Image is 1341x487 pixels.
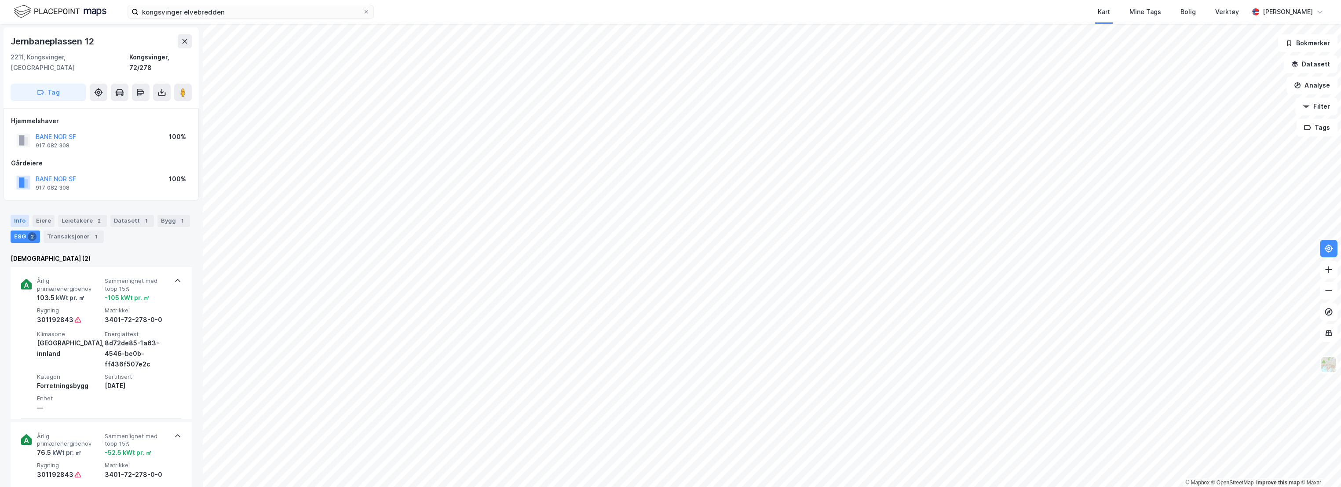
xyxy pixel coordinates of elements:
[1297,445,1341,487] iframe: Chat Widget
[37,469,73,480] div: 301192843
[11,158,191,168] div: Gårdeiere
[1098,7,1110,17] div: Kart
[169,132,186,142] div: 100%
[142,216,150,225] div: 1
[11,116,191,126] div: Hjemmelshaver
[105,330,169,338] span: Energiattest
[1185,480,1209,486] a: Mapbox
[1129,7,1161,17] div: Mine Tags
[1320,356,1337,373] img: Z
[37,277,101,293] span: Årlig primærenergibehov
[129,52,192,73] div: Kongsvinger, 72/278
[37,293,85,303] div: 103.5
[1256,480,1300,486] a: Improve this map
[14,4,106,19] img: logo.f888ab2527a4732fd821a326f86c7f29.svg
[37,461,101,469] span: Bygning
[105,469,169,480] div: 3401-72-278-0-0
[36,184,69,191] div: 917 082 308
[37,315,73,325] div: 301192843
[1180,7,1196,17] div: Bolig
[1295,98,1337,115] button: Filter
[44,231,104,243] div: Transaksjoner
[37,330,101,338] span: Klimasone
[105,315,169,325] div: 3401-72-278-0-0
[1297,445,1341,487] div: Kontrollprogram for chat
[11,253,192,264] div: [DEMOGRAPHIC_DATA] (2)
[95,216,103,225] div: 2
[105,277,169,293] span: Sammenlignet med topp 15%
[1263,7,1313,17] div: [PERSON_NAME]
[11,215,29,227] div: Info
[91,232,100,241] div: 1
[37,432,101,448] span: Årlig primærenergibehov
[105,293,150,303] div: -105 kWt pr. ㎡
[105,338,169,370] div: 8d72de85-1a63-4546-be0b-ff436f507e2c
[1286,77,1337,94] button: Analyse
[11,52,129,73] div: 2211, Kongsvinger, [GEOGRAPHIC_DATA]
[1215,7,1239,17] div: Verktøy
[139,5,363,18] input: Søk på adresse, matrikkel, gårdeiere, leietakere eller personer
[11,34,95,48] div: Jernbaneplassen 12
[1278,34,1337,52] button: Bokmerker
[37,381,101,391] div: Forretningsbygg
[37,447,81,458] div: 76.5
[110,215,154,227] div: Datasett
[37,403,101,413] div: —
[51,447,81,458] div: kWt pr. ㎡
[105,461,169,469] span: Matrikkel
[58,215,107,227] div: Leietakere
[105,373,169,381] span: Sertifisert
[1297,119,1337,136] button: Tags
[178,216,186,225] div: 1
[33,215,55,227] div: Eiere
[105,381,169,391] div: [DATE]
[105,432,169,448] span: Sammenlignet med topp 15%
[37,338,101,359] div: [GEOGRAPHIC_DATA], innland
[11,84,86,101] button: Tag
[169,174,186,184] div: 100%
[1284,55,1337,73] button: Datasett
[37,373,101,381] span: Kategori
[105,307,169,314] span: Matrikkel
[37,395,101,402] span: Enhet
[105,447,152,458] div: -52.5 kWt pr. ㎡
[157,215,190,227] div: Bygg
[11,231,40,243] div: ESG
[28,232,37,241] div: 2
[55,293,85,303] div: kWt pr. ㎡
[1211,480,1254,486] a: OpenStreetMap
[37,307,101,314] span: Bygning
[36,142,69,149] div: 917 082 308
